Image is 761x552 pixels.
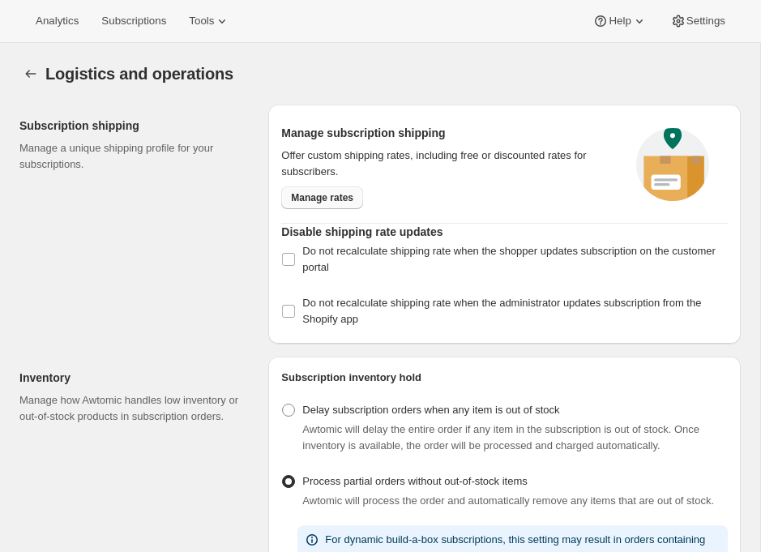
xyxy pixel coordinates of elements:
p: Offer custom shipping rates, including free or discounted rates for subscribers. [281,148,618,180]
span: Tools [189,15,214,28]
span: Manage rates [291,191,353,204]
span: Analytics [36,15,79,28]
h2: Manage subscription shipping [281,125,618,141]
h2: Inventory [19,370,242,386]
span: Help [609,15,631,28]
p: Manage a unique shipping profile for your subscriptions. [19,140,242,173]
span: Do not recalculate shipping rate when the administrator updates subscription from the Shopify app [302,297,701,325]
button: Settings [19,62,42,85]
button: Settings [661,10,735,32]
h2: Disable shipping rate updates [281,224,728,240]
span: Awtomic will process the order and automatically remove any items that are out of stock. [302,494,714,507]
span: Process partial orders without out-of-stock items [302,475,527,487]
span: Awtomic will delay the entire order if any item in the subscription is out of stock. Once invento... [302,423,699,451]
a: Manage rates [281,186,363,209]
span: Delay subscription orders when any item is out of stock [302,404,559,416]
h2: Subscription inventory hold [281,370,728,386]
button: Subscriptions [92,10,176,32]
button: Analytics [26,10,88,32]
span: Logistics and operations [45,65,233,83]
span: Subscriptions [101,15,166,28]
p: Manage how Awtomic handles low inventory or out-of-stock products in subscription orders. [19,392,242,425]
button: Help [583,10,656,32]
span: Settings [686,15,725,28]
button: Tools [179,10,240,32]
span: Do not recalculate shipping rate when the shopper updates subscription on the customer portal [302,245,715,273]
h2: Subscription shipping [19,118,242,134]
